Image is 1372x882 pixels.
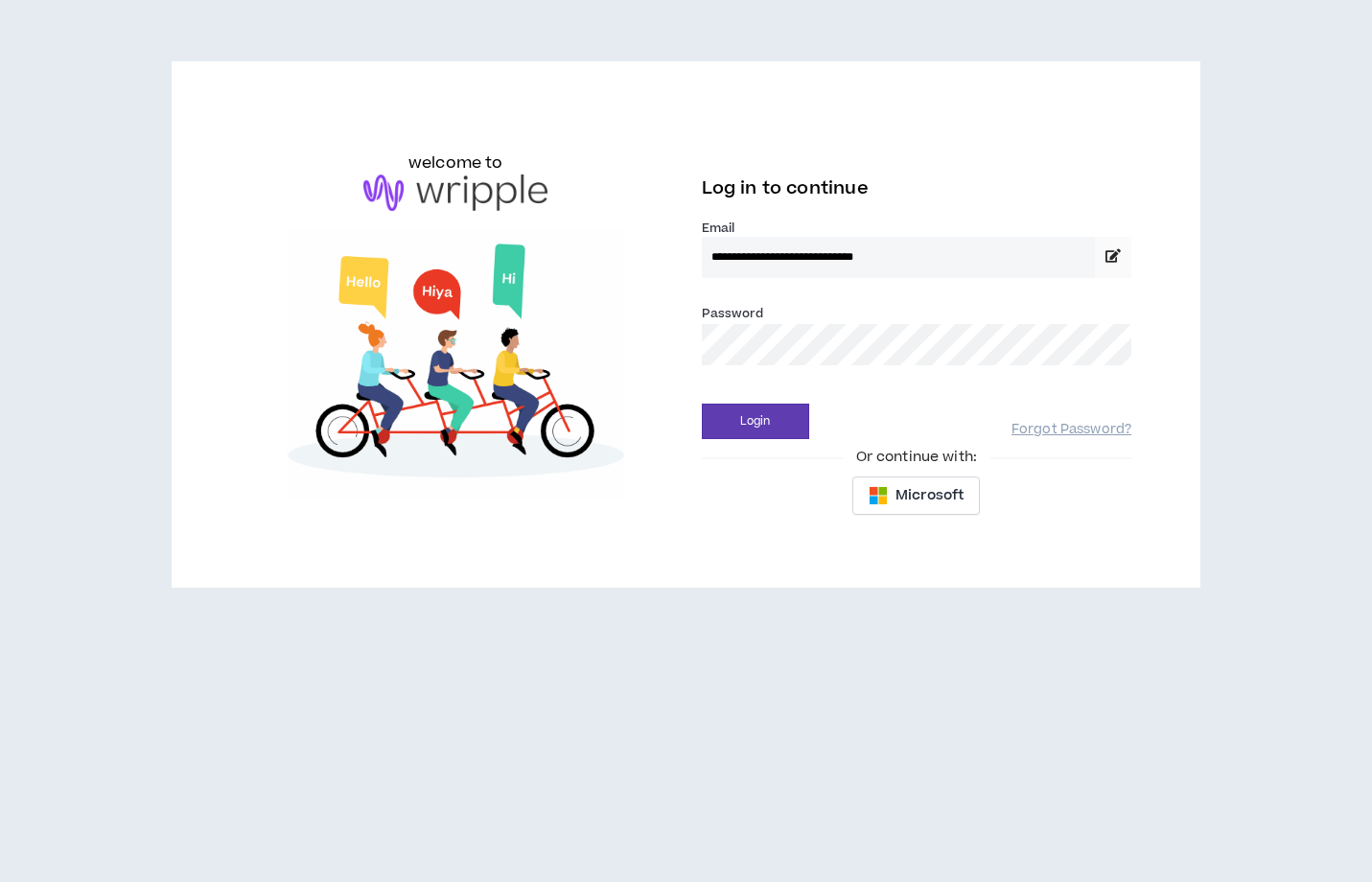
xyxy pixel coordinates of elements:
button: Login [702,404,809,439]
h6: welcome to [408,151,503,174]
span: Or continue with: [843,447,990,468]
label: Email [702,220,1132,237]
a: Forgot Password? [1012,421,1131,439]
span: Log in to continue [702,176,869,200]
img: Welcome to Wripple [241,230,671,498]
span: Microsoft [895,485,964,506]
img: logo-brand.png [363,174,547,211]
button: Microsoft [852,476,980,515]
label: Password [702,305,764,322]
